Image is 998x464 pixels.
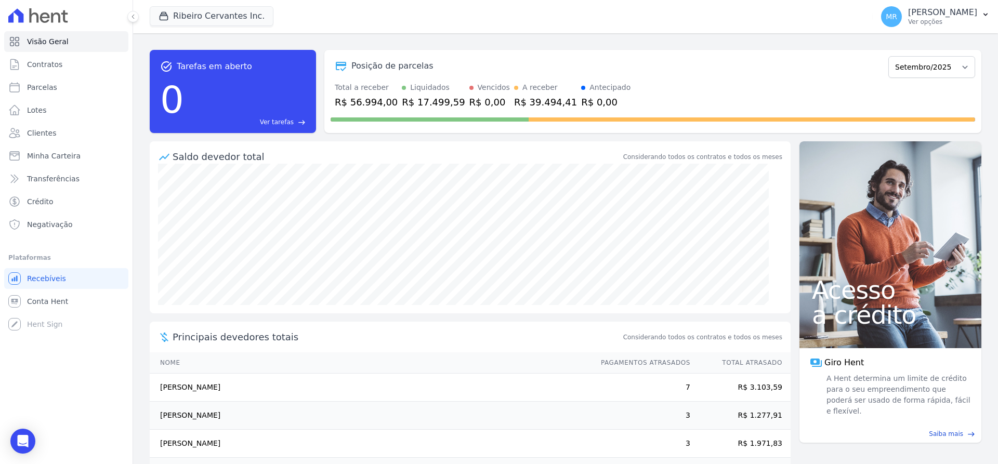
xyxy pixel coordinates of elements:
a: Recebíveis [4,268,128,289]
a: Contratos [4,54,128,75]
span: Negativação [27,219,73,230]
span: east [967,430,975,438]
a: Minha Carteira [4,145,128,166]
div: Plataformas [8,251,124,264]
div: A receber [522,82,558,93]
p: Ver opções [908,18,977,26]
div: Posição de parcelas [351,60,434,72]
span: Principais devedores totais [173,330,621,344]
span: east [298,118,306,126]
button: Ribeiro Cervantes Inc. [150,6,273,26]
a: Conta Hent [4,291,128,312]
td: R$ 3.103,59 [691,374,791,402]
div: Saldo devedor total [173,150,621,164]
span: task_alt [160,60,173,73]
div: R$ 0,00 [581,95,631,109]
th: Total Atrasado [691,352,791,374]
span: Ver tarefas [260,117,294,127]
span: Parcelas [27,82,57,92]
button: MR [PERSON_NAME] Ver opções [873,2,998,31]
div: Total a receber [335,82,398,93]
td: R$ 1.277,91 [691,402,791,430]
span: Acesso [812,277,969,302]
td: [PERSON_NAME] [150,402,591,430]
a: Negativação [4,214,128,235]
span: Giro Hent [824,356,864,369]
td: [PERSON_NAME] [150,374,591,402]
div: R$ 17.499,59 [402,95,465,109]
a: Crédito [4,191,128,212]
div: R$ 0,00 [469,95,510,109]
span: Visão Geral [27,36,69,47]
a: Parcelas [4,77,128,98]
div: R$ 56.994,00 [335,95,398,109]
span: Tarefas em aberto [177,60,252,73]
div: Open Intercom Messenger [10,429,35,454]
td: R$ 1.971,83 [691,430,791,458]
a: Transferências [4,168,128,189]
span: Lotes [27,105,47,115]
span: a crédito [812,302,969,327]
span: Recebíveis [27,273,66,284]
a: Clientes [4,123,128,143]
a: Ver tarefas east [188,117,306,127]
span: Conta Hent [27,296,68,307]
div: Vencidos [478,82,510,93]
th: Pagamentos Atrasados [591,352,691,374]
span: Considerando todos os contratos e todos os meses [623,333,782,342]
span: A Hent determina um limite de crédito para o seu empreendimento que poderá ser usado de forma ráp... [824,373,971,417]
a: Saiba mais east [806,429,975,439]
a: Lotes [4,100,128,121]
th: Nome [150,352,591,374]
td: 3 [591,402,691,430]
a: Visão Geral [4,31,128,52]
span: MR [886,13,897,20]
div: Antecipado [589,82,631,93]
div: Liquidados [410,82,450,93]
span: Clientes [27,128,56,138]
span: Crédito [27,196,54,207]
span: Minha Carteira [27,151,81,161]
span: Saiba mais [929,429,963,439]
div: Considerando todos os contratos e todos os meses [623,152,782,162]
td: 3 [591,430,691,458]
p: [PERSON_NAME] [908,7,977,18]
div: R$ 39.494,41 [514,95,577,109]
div: 0 [160,73,184,127]
span: Contratos [27,59,62,70]
span: Transferências [27,174,80,184]
td: 7 [591,374,691,402]
td: [PERSON_NAME] [150,430,591,458]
